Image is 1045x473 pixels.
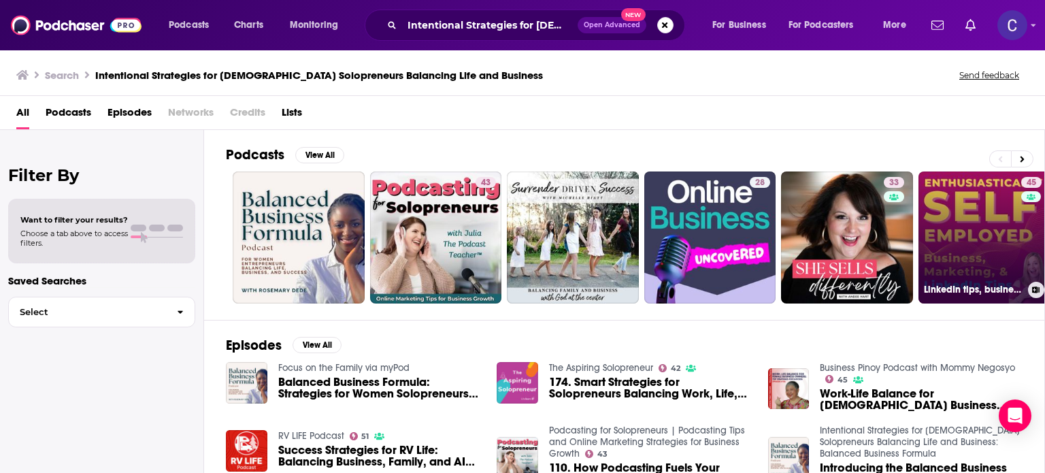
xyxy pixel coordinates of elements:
[997,10,1027,40] button: Show profile menu
[378,10,698,41] div: Search podcasts, credits, & more...
[884,177,904,188] a: 33
[597,451,608,457] span: 43
[1021,177,1042,188] a: 45
[712,16,766,35] span: For Business
[997,10,1027,40] img: User Profile
[278,444,481,468] a: Success Strategies for RV Life: Balancing Business, Family, and AI Tools with Joe Fier
[290,16,338,35] span: Monitoring
[278,430,344,442] a: RV LIFE Podcast
[703,14,783,36] button: open menu
[9,308,166,316] span: Select
[644,172,776,304] a: 28
[924,284,1023,295] h3: LinkedIn tips, business tips, and marketing tips for coaches, consultants, speakers, authors, sol...
[20,229,128,248] span: Choose a tab above to access filters.
[1027,176,1036,190] span: 45
[350,432,369,440] a: 51
[999,399,1031,432] div: Open Intercom Messenger
[8,165,195,185] h2: Filter By
[960,14,981,37] a: Show notifications dropdown
[584,22,640,29] span: Open Advanced
[671,365,680,372] span: 42
[549,425,745,459] a: Podcasting for Solopreneurs | Podcasting Tips and Online Marketing Strategies for Business Growth
[278,444,481,468] span: Success Strategies for RV Life: Balancing Business, Family, and AI Tools with [PERSON_NAME]
[820,425,1020,459] a: Intentional Strategies for Female Solopreneurs Balancing Life and Business: Balanced Business For...
[169,16,209,35] span: Podcasts
[168,101,214,129] span: Networks
[659,364,680,372] a: 42
[11,12,142,38] img: Podchaser - Follow, Share and Rate Podcasts
[621,8,646,21] span: New
[780,14,874,36] button: open menu
[578,17,646,33] button: Open AdvancedNew
[955,69,1023,81] button: Send feedback
[8,274,195,287] p: Saved Searches
[278,376,481,399] a: Balanced Business Formula: Strategies for Women Solopreneurs Balancing Life and Business: Overwhe...
[755,176,765,190] span: 28
[226,337,342,354] a: EpisodesView All
[370,172,502,304] a: 43
[585,450,608,458] a: 43
[549,376,752,399] a: 174. Smart Strategies for Solopreneurs Balancing Work, Life, and Sanity - Sound Bite Episode
[16,101,29,129] a: All
[46,101,91,129] a: Podcasts
[825,375,848,383] a: 45
[226,362,267,404] img: Balanced Business Formula: Strategies for Women Solopreneurs Balancing Life and Business: Overwhe...
[226,146,284,163] h2: Podcasts
[481,176,491,190] span: 43
[295,147,344,163] button: View All
[45,69,79,82] h3: Search
[820,388,1023,411] a: Work-Life Balance for Female Business Owners: Top Strategies for Success
[789,16,854,35] span: For Podcasters
[293,337,342,353] button: View All
[226,146,344,163] a: PodcastsView All
[820,362,1015,374] a: Business Pinoy Podcast with Mommy Negosyo
[926,14,949,37] a: Show notifications dropdown
[226,337,282,354] h2: Episodes
[20,215,128,225] span: Want to filter your results?
[280,14,356,36] button: open menu
[768,368,810,410] img: Work-Life Balance for Female Business Owners: Top Strategies for Success
[230,101,265,129] span: Credits
[361,434,369,440] span: 51
[874,14,923,36] button: open menu
[282,101,302,129] a: Lists
[549,362,653,374] a: The Aspiring Solopreneur
[750,177,770,188] a: 28
[883,16,906,35] span: More
[820,388,1023,411] span: Work-Life Balance for [DEMOGRAPHIC_DATA] Business Owners: Top Strategies for Success
[278,362,410,374] a: Focus on the Family via myPod
[226,430,267,472] img: Success Strategies for RV Life: Balancing Business, Family, and AI Tools with Joe Fier
[781,172,913,304] a: 33
[159,14,227,36] button: open menu
[95,69,543,82] h3: Intentional Strategies for [DEMOGRAPHIC_DATA] Solopreneurs Balancing Life and Business
[889,176,899,190] span: 33
[234,16,263,35] span: Charts
[107,101,152,129] a: Episodes
[476,177,496,188] a: 43
[8,297,195,327] button: Select
[402,14,578,36] input: Search podcasts, credits, & more...
[497,362,538,404] img: 174. Smart Strategies for Solopreneurs Balancing Work, Life, and Sanity - Sound Bite Episode
[997,10,1027,40] span: Logged in as publicityxxtina
[225,14,271,36] a: Charts
[837,377,848,383] span: 45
